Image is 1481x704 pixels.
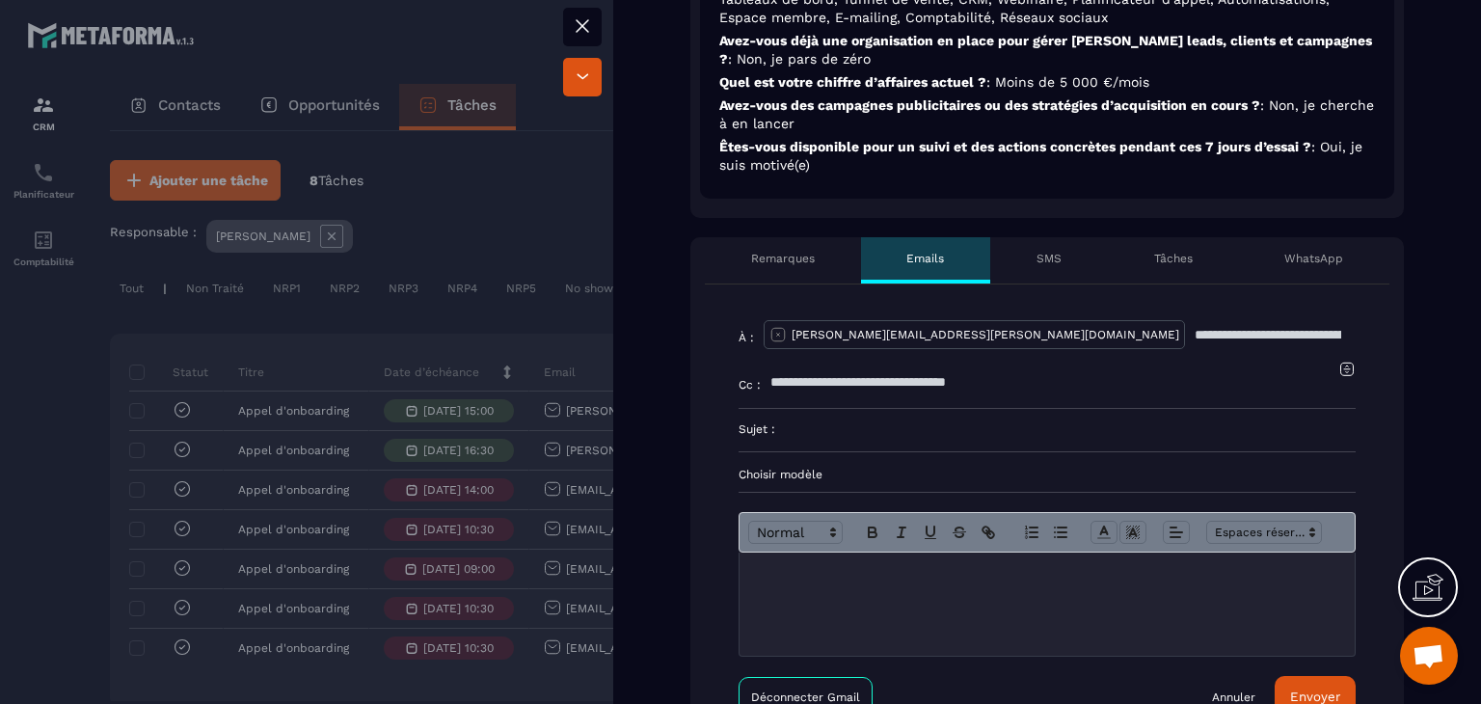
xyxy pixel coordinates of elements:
p: Tâches [1154,251,1193,266]
p: À : [739,330,754,345]
p: Quel est votre chiffre d’affaires actuel ? [719,73,1375,92]
p: Sujet : [739,421,775,437]
div: Ouvrir le chat [1400,627,1458,685]
p: Choisir modèle [739,467,1356,482]
p: Avez-vous déjà une organisation en place pour gérer [PERSON_NAME] leads, clients et campagnes ? [719,32,1375,68]
p: Avez-vous des campagnes publicitaires ou des stratégies d’acquisition en cours ? [719,96,1375,133]
p: Remarques [751,251,815,266]
p: Emails [906,251,944,266]
span: : Non, je pars de zéro [728,51,871,67]
span: : Moins de 5 000 €/mois [986,74,1149,90]
p: WhatsApp [1284,251,1343,266]
p: [PERSON_NAME][EMAIL_ADDRESS][PERSON_NAME][DOMAIN_NAME] [792,327,1179,342]
p: Cc : [739,377,761,393]
p: Êtes-vous disponible pour un suivi et des actions concrètes pendant ces 7 jours d’essai ? [719,138,1375,175]
p: SMS [1037,251,1062,266]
